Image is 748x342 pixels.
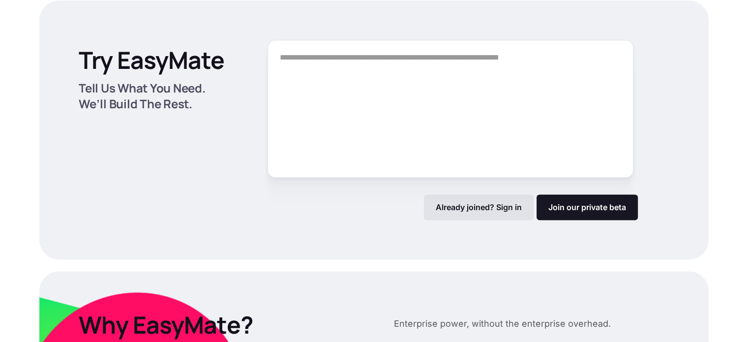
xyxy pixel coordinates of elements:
[79,46,224,74] p: Try EasyMate
[436,202,522,212] p: Already joined? Sign in
[79,80,235,112] p: Tell Us What You Need. We’ll Build The Rest.
[394,316,611,331] p: Enterprise power, without the enterprise overhead.
[79,311,362,339] p: Why EasyMate?
[268,40,638,220] form: Form
[424,194,534,220] a: Already joined? Sign in
[537,194,638,220] a: Join our private beta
